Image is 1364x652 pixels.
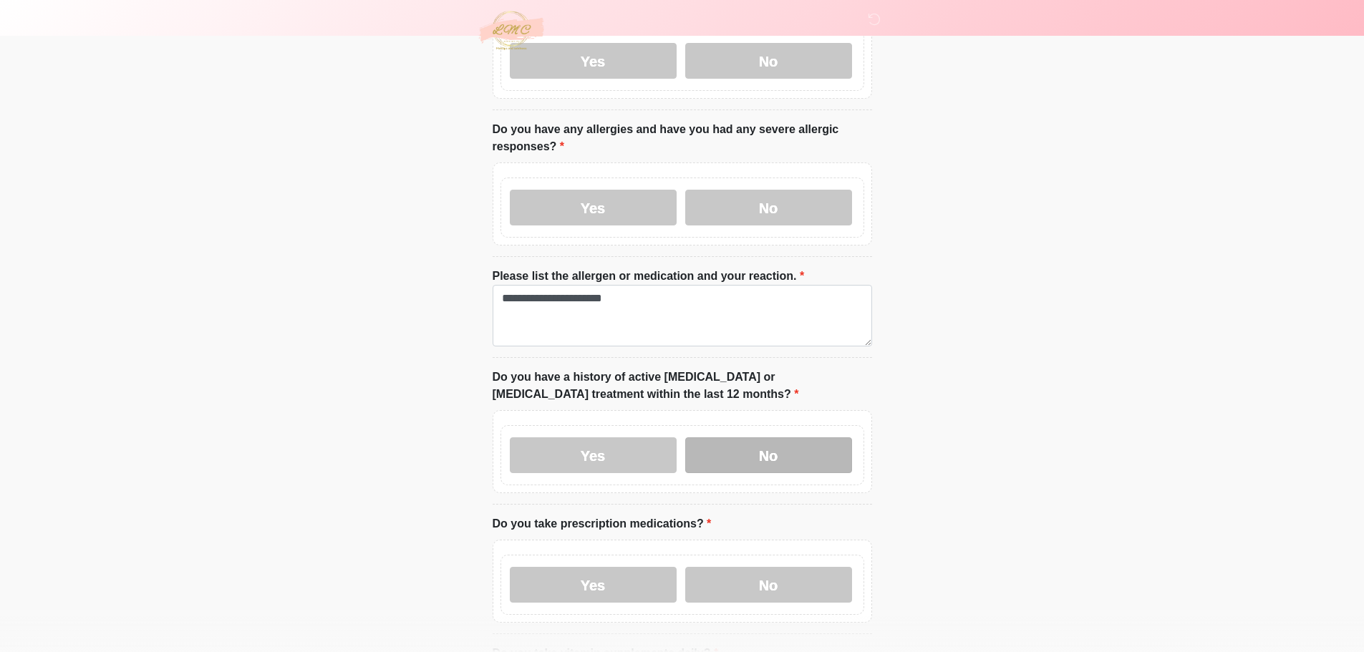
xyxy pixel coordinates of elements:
label: Yes [510,43,677,79]
label: Yes [510,567,677,603]
label: Yes [510,190,677,225]
label: No [685,437,852,473]
img: LMC Aesthetics Medspa and Wellness Logo [478,11,544,50]
label: No [685,567,852,603]
label: No [685,190,852,225]
label: Please list the allergen or medication and your reaction. [493,268,805,285]
label: Do you have a history of active [MEDICAL_DATA] or [MEDICAL_DATA] treatment within the last 12 mon... [493,369,872,403]
label: Do you take prescription medications? [493,515,712,532]
label: Yes [510,437,677,473]
label: No [685,43,852,79]
label: Do you have any allergies and have you had any severe allergic responses? [493,121,872,155]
